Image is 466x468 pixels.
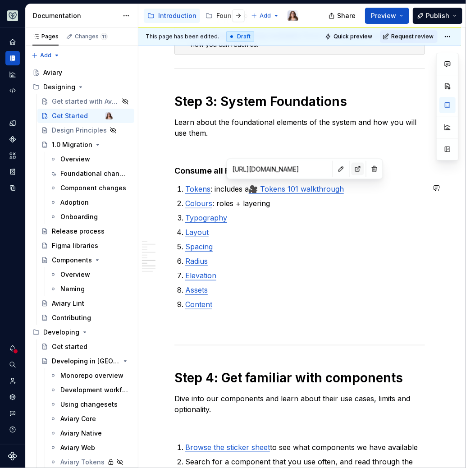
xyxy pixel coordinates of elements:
div: Aviary Lint [52,299,84,308]
div: 1.0 Migration [52,140,92,149]
a: Assets [185,285,208,294]
a: Figma libraries [37,239,134,253]
a: Get StartedBrittany Hogg [37,109,134,123]
a: Storybook stories [5,165,20,179]
div: Overview [60,155,90,164]
a: Foundations [202,9,259,23]
a: Typography [185,213,227,222]
a: Assets [5,148,20,163]
a: Developing in [GEOGRAPHIC_DATA] [37,354,134,368]
div: Foundational changes [60,169,129,178]
p: Dive into our components and learn about their use cases, limits and optionality. [174,393,425,415]
button: Preview [365,8,409,24]
a: Component changes [46,181,134,195]
a: Aviary [29,65,134,80]
a: Design tokens [5,116,20,130]
a: Overview [46,267,134,282]
div: Draft [226,31,254,42]
a: Design Principles [37,123,134,138]
a: Code automation [5,83,20,98]
img: Brittany Hogg [288,10,298,21]
a: Contributing [37,311,134,325]
span: Preview [371,11,396,20]
div: Notifications [5,341,20,356]
div: Designing [29,80,134,94]
button: Add [29,49,63,62]
h1: Step 4: Get familiar with components [174,370,425,386]
div: Aviary Web [60,443,95,452]
a: 🎥 Tokens 101 walkthrough [249,184,344,193]
div: Analytics [5,67,20,82]
a: Tokens [185,184,210,193]
span: Share [337,11,356,20]
button: Publish [413,8,462,24]
p: Learn about the foundational elements of the system and how you will use them. [174,117,425,138]
a: Layout [185,228,209,237]
div: Release process [52,227,105,236]
div: Onboarding [60,212,98,221]
a: Elevation [185,271,216,280]
a: Content [185,300,212,309]
a: Aviary Core [46,412,134,426]
p: : roles + layering [185,198,425,209]
div: Development workflow [60,385,129,395]
a: Browse the sticker sheet [185,443,270,452]
div: Contributing [52,313,91,322]
div: Get started with Aviary 1.0 [52,97,119,106]
a: Naming [46,282,134,296]
a: Colours [185,199,212,208]
div: Components [52,256,92,265]
a: Supernova Logo [8,452,17,461]
div: Figma libraries [52,241,98,250]
span: 11 [101,33,108,40]
div: Components [5,132,20,147]
a: Monorepo overview [46,368,134,383]
div: Component changes [60,184,126,193]
a: Data sources [5,181,20,195]
span: Request review [391,33,434,40]
div: Aviary Native [60,429,102,438]
a: 1.0 Migration [37,138,134,152]
span: Quick preview [334,33,372,40]
a: Spacing [185,242,213,251]
div: Adoption [60,198,89,207]
img: Brittany Hogg [105,112,113,119]
div: Documentation [33,11,118,20]
div: Design Principles [52,126,107,135]
div: Aviary [43,68,62,77]
a: Adoption [46,195,134,210]
a: Release process [37,224,134,239]
div: Introduction [158,11,196,20]
button: Share [324,8,361,24]
img: 256e2c79-9abd-4d59-8978-03feab5a3943.png [7,10,18,21]
p: to see what components we have available [185,442,425,453]
span: This page has been edited. [146,33,219,40]
div: Aviary Core [60,414,96,423]
button: Quick preview [322,30,376,43]
a: Get started with Aviary 1.0 [37,94,134,109]
h1: Step 3: System Foundations [174,93,425,110]
span: Add [260,12,271,19]
div: Naming [60,284,85,294]
span: Publish [426,11,449,20]
a: Home [5,35,20,49]
div: Search ⌘K [5,358,20,372]
div: Get started [52,342,87,351]
h4: Consume all Foundations material [174,165,425,176]
div: Invite team [5,374,20,388]
div: Documentation [5,51,20,65]
div: Aviary Tokens [60,458,105,467]
div: Get Started [52,111,88,120]
a: Overview [46,152,134,166]
button: Contact support [5,406,20,421]
div: Monorepo overview [60,371,123,380]
a: Aviary Native [46,426,134,440]
div: Changes [75,33,108,40]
